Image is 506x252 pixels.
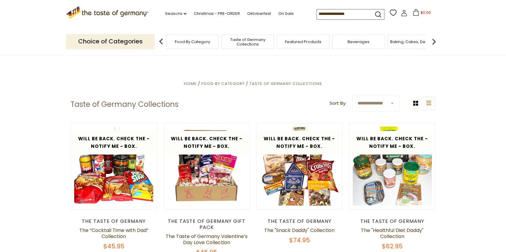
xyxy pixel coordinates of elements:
[361,227,424,240] a: The "Healthful Diet Daddy" Collection
[71,218,157,224] div: The Taste of Germany
[201,81,245,87] a: Food By Category
[285,39,321,44] a: Featured Products
[278,10,294,17] a: On Sale
[184,81,197,87] a: Home
[79,227,148,240] a: The “Cocktail Time with Dad” Collection
[71,100,178,109] h1: Taste of Germany Collections
[166,233,248,246] a: The Taste of Germany Valentine’s Day Love Collection
[247,10,271,17] a: Oktoberfest
[289,236,310,244] span: $74.95
[349,123,435,209] img: The "Healthful Diet Daddy" Collection
[249,81,322,87] a: Taste of Germany Collections
[165,10,186,17] a: Seasons
[264,227,334,234] a: The "Snack Daddy" Collection
[164,123,250,209] img: The Taste of Germany Valentine’s Day Love Collection
[409,9,435,18] button: $0.00
[256,218,343,224] div: The Taste of Germany
[256,123,342,209] img: The "Snack Daddy" Collection
[330,100,346,107] label: Sort By:
[71,123,157,209] img: The “Cocktail Time with Dad” Collection
[224,37,272,46] a: Taste of Germany Collections
[349,218,435,224] div: The Taste of Germany
[103,242,124,250] span: $45.95
[66,34,155,49] p: Choice of Categories
[428,36,440,48] img: next arrow
[382,242,403,250] span: $62.95
[348,39,369,44] a: Beverages
[421,10,431,15] span: $0.00
[390,39,437,44] a: Baking, Cakes, Desserts
[155,36,167,48] img: previous arrow
[175,39,210,44] a: Food By Category
[194,10,240,17] a: Christmas - PRE-ORDER
[163,218,250,230] div: The Taste of Germany Gift Pack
